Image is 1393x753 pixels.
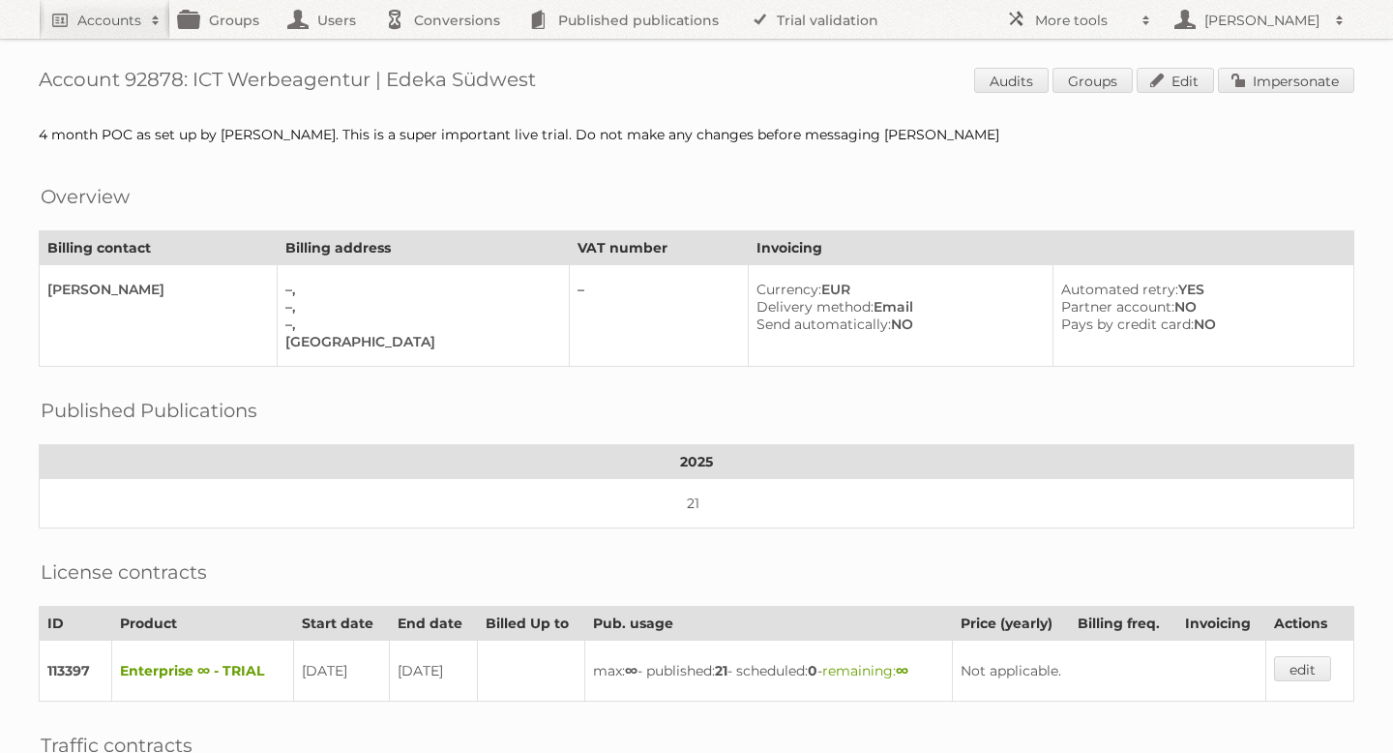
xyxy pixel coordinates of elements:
[953,607,1070,641] th: Price (yearly)
[1176,607,1265,641] th: Invoicing
[756,281,1037,298] div: EUR
[808,662,817,679] strong: 0
[41,182,130,211] h2: Overview
[294,607,390,641] th: Start date
[953,641,1266,702] td: Not applicable.
[389,607,477,641] th: End date
[294,641,390,702] td: [DATE]
[1052,68,1133,93] a: Groups
[40,607,112,641] th: ID
[40,479,1354,528] td: 21
[285,316,554,333] div: –,
[41,557,207,587] h2: License contracts
[1061,316,1338,333] div: NO
[756,298,874,316] span: Delivery method:
[41,396,257,425] h2: Published Publications
[756,298,1037,316] div: Email
[570,265,749,367] td: –
[77,11,141,30] h2: Accounts
[1274,656,1331,681] a: edit
[1061,281,1178,298] span: Automated retry:
[570,231,749,265] th: VAT number
[1218,68,1354,93] a: Impersonate
[585,641,953,702] td: max: - published: - scheduled: -
[1061,298,1174,316] span: Partner account:
[749,231,1354,265] th: Invoicing
[285,281,554,298] div: –,
[285,333,554,350] div: [GEOGRAPHIC_DATA]
[822,662,908,679] span: remaining:
[40,641,112,702] td: 113397
[756,316,891,333] span: Send automatically:
[715,662,727,679] strong: 21
[1061,298,1338,316] div: NO
[40,445,1354,479] th: 2025
[585,607,953,641] th: Pub. usage
[277,231,570,265] th: Billing address
[39,126,1354,143] div: 4 month POC as set up by [PERSON_NAME]. This is a super important live trial. Do not make any cha...
[896,662,908,679] strong: ∞
[625,662,637,679] strong: ∞
[1137,68,1214,93] a: Edit
[756,316,1037,333] div: NO
[111,641,293,702] td: Enterprise ∞ - TRIAL
[1061,316,1194,333] span: Pays by credit card:
[756,281,821,298] span: Currency:
[1061,281,1338,298] div: YES
[40,231,278,265] th: Billing contact
[389,641,477,702] td: [DATE]
[1035,11,1132,30] h2: More tools
[974,68,1049,93] a: Audits
[39,68,1354,97] h1: Account 92878: ICT Werbeagentur | Edeka Südwest
[285,298,554,316] div: –,
[111,607,293,641] th: Product
[1265,607,1353,641] th: Actions
[1200,11,1325,30] h2: [PERSON_NAME]
[1070,607,1176,641] th: Billing freq.
[477,607,585,641] th: Billed Up to
[47,281,261,298] div: [PERSON_NAME]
